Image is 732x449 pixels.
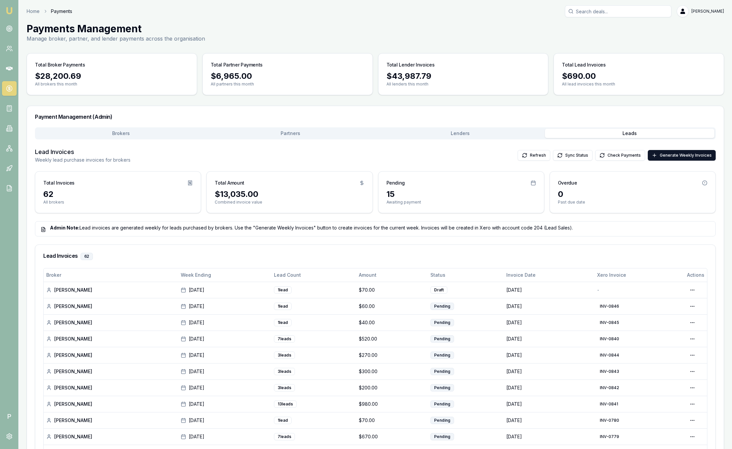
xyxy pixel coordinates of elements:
img: emu-icon-u.png [5,7,13,15]
th: Lead Count [271,268,356,282]
div: Pending [430,303,454,310]
div: Pending [430,335,454,343]
div: 0 [558,189,707,200]
nav: breadcrumb [27,8,72,15]
div: Pending [430,352,454,359]
div: 3 lead s [274,368,295,375]
div: [PERSON_NAME] [46,433,175,440]
button: Leads [545,129,714,138]
div: 1 lead [274,286,292,294]
p: All partners this month [211,81,365,87]
p: All lenders this month [386,81,540,87]
div: Pending [430,400,454,408]
div: Pending [430,417,454,424]
div: [DATE] [181,417,269,424]
button: Check Payments [595,150,645,161]
div: [DATE] [181,352,269,359]
div: Draft [430,286,447,294]
a: Home [27,8,40,15]
div: $980.00 [359,401,425,407]
button: INV-0844 [597,350,622,361]
div: $300.00 [359,368,425,375]
h3: Pending [386,180,405,186]
button: INV-0840 [597,334,622,344]
div: $270.00 [359,352,425,359]
th: Xero Invoice [595,268,684,282]
div: [PERSON_NAME] [46,417,175,424]
button: INV-0779 [597,431,622,442]
div: $690.00 [562,71,716,81]
strong: Admin Note: [50,225,80,230]
div: [DATE] [181,303,269,310]
div: $43,987.79 [386,71,540,81]
th: Amount [356,268,428,282]
div: [DATE] [181,401,269,407]
div: [DATE] [181,368,269,375]
button: INV-0846 [597,301,622,312]
div: [DATE] [181,287,269,293]
div: [PERSON_NAME] [46,401,175,407]
div: $200.00 [359,384,425,391]
th: Actions [684,268,707,282]
p: Past due date [558,200,707,205]
div: 1 lead [274,319,292,326]
div: 7 lead s [274,433,295,440]
h3: Overdue [558,180,577,186]
button: Generate Weekly Invoices [648,150,716,161]
td: [DATE] [504,363,595,379]
div: 62 [81,253,93,260]
td: [DATE] [504,428,595,445]
div: $520.00 [359,336,425,342]
div: [PERSON_NAME] [46,303,175,310]
div: [PERSON_NAME] [46,384,175,391]
p: Manage broker, partner, and lender payments across the organisation [27,35,205,43]
h1: Payments Management [27,23,205,35]
th: Week Ending [178,268,272,282]
button: INV-0841 [597,399,621,409]
h3: Total Amount [215,180,244,186]
div: [DATE] [181,384,269,391]
td: [DATE] [504,379,595,396]
h3: Total Lender Invoices [386,62,435,68]
div: $70.00 [359,287,425,293]
td: [DATE] [504,396,595,412]
div: 13 lead s [274,400,297,408]
div: $670.00 [359,433,425,440]
button: Refresh [518,150,550,161]
p: Combined invoice value [215,200,364,205]
div: 1 lead [274,303,292,310]
th: Status [428,268,504,282]
input: Search deals [565,5,671,17]
p: All brokers [43,200,193,205]
div: 7 lead s [274,335,295,343]
div: 3 lead s [274,384,295,391]
div: $60.00 [359,303,425,310]
div: [DATE] [181,336,269,342]
div: Pending [430,433,454,440]
div: Pending [430,319,454,326]
th: Invoice Date [504,268,595,282]
div: $6,965.00 [211,71,365,81]
td: [DATE] [504,331,595,347]
h3: Total Partner Payments [211,62,263,68]
div: 1 lead [274,417,292,424]
div: [PERSON_NAME] [46,352,175,359]
td: [DATE] [504,412,595,428]
div: [DATE] [181,319,269,326]
button: INV-0780 [597,415,622,426]
div: $40.00 [359,319,425,326]
h3: Total Broker Payments [35,62,85,68]
div: [PERSON_NAME] [46,287,175,293]
div: [PERSON_NAME] [46,336,175,342]
div: 3 lead s [274,352,295,359]
th: Broker [44,268,178,282]
div: 62 [43,189,193,200]
p: Awaiting payment [386,200,536,205]
td: [DATE] [504,298,595,314]
div: $70.00 [359,417,425,424]
button: INV-0843 [597,366,622,377]
td: [DATE] [504,282,595,298]
button: Lenders [375,129,545,138]
h3: Lead Invoices [43,253,707,260]
span: Payments [51,8,72,15]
